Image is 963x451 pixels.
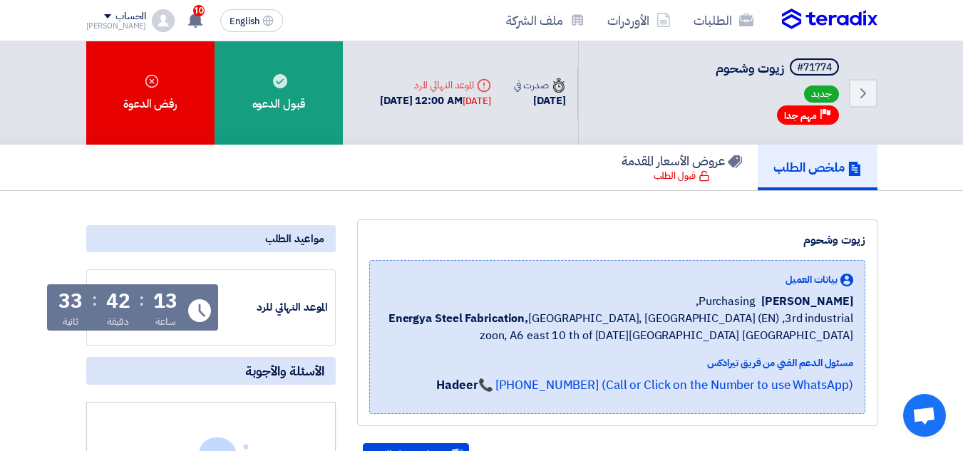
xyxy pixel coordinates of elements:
[86,41,215,145] div: رفض الدعوة
[786,272,838,287] span: بيانات العميل
[106,291,130,311] div: 42
[514,93,565,109] div: [DATE]
[654,169,710,183] div: قبول الطلب
[606,145,758,190] a: عروض الأسعار المقدمة قبول الطلب
[155,314,176,329] div: ساعة
[696,293,756,310] span: Purchasing,
[153,291,177,311] div: 13
[758,145,877,190] a: ملخص الطلب
[716,58,842,78] h5: زيوت وشحوم
[245,363,324,379] span: الأسئلة والأجوبة
[773,159,862,175] h5: ملخص الطلب
[495,4,596,37] a: ملف الشركة
[92,287,97,313] div: :
[215,41,343,145] div: قبول الدعوه
[514,78,565,93] div: صدرت في
[193,5,205,16] span: 10
[463,94,491,108] div: [DATE]
[380,78,491,93] div: الموعد النهائي للرد
[369,232,865,249] div: زيوت وشحوم
[381,310,853,344] span: [GEOGRAPHIC_DATA], [GEOGRAPHIC_DATA] (EN) ,3rd industrial zoon, A6 east 10 th of [DATE][GEOGRAPHI...
[139,287,144,313] div: :
[388,310,528,327] b: Energya Steel Fabrication,
[220,9,283,32] button: English
[784,109,817,123] span: مهم جدا
[478,376,853,394] a: 📞 [PHONE_NUMBER] (Call or Click on the Number to use WhatsApp)
[380,93,491,109] div: [DATE] 12:00 AM
[152,9,175,32] img: profile_test.png
[107,314,129,329] div: دقيقة
[682,4,765,37] a: الطلبات
[596,4,682,37] a: الأوردرات
[782,9,877,30] img: Teradix logo
[86,225,336,252] div: مواعيد الطلب
[115,11,146,23] div: الحساب
[381,356,853,370] div: مسئول الدعم الفني من فريق تيرادكس
[86,22,147,30] div: [PERSON_NAME]
[436,376,478,394] strong: Hadeer
[804,85,839,103] span: جديد
[716,58,784,78] span: زيوت وشحوم
[63,314,79,329] div: ثانية
[761,293,853,310] span: [PERSON_NAME]
[622,152,742,169] h5: عروض الأسعار المقدمة
[221,299,328,316] div: الموعد النهائي للرد
[797,63,832,73] div: #71774
[58,291,83,311] div: 33
[903,394,946,437] div: Open chat
[230,16,259,26] span: English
